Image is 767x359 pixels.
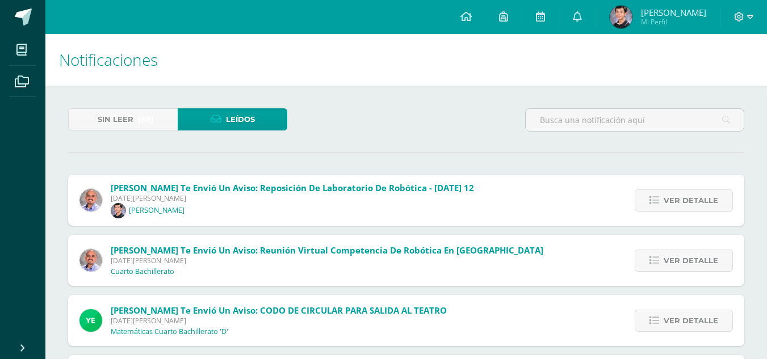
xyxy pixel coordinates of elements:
[664,310,718,331] span: Ver detalle
[664,190,718,211] span: Ver detalle
[138,109,154,130] span: (88)
[68,108,178,130] a: Sin leer(88)
[526,109,744,131] input: Busca una notificación aquí
[111,316,447,326] span: [DATE][PERSON_NAME]
[79,309,102,332] img: fd93c6619258ae32e8e829e8701697bb.png
[111,182,474,193] span: [PERSON_NAME] te envió un aviso: Reposición de laboratorio de robótica - [DATE] 12
[111,267,174,276] p: Cuarto Bachillerato
[610,6,632,28] img: 66c0ed185357e61c7382b84f9c84ef35.png
[641,17,706,27] span: Mi Perfil
[111,203,126,218] img: a18db19f0381c12239c440ea8b2a5e3c.png
[178,108,287,130] a: Leídos
[111,305,447,316] span: [PERSON_NAME] te envió un aviso: CODO DE CIRCULAR PARA SALIDA AL TEATRO
[98,109,133,130] span: Sin leer
[111,244,543,256] span: [PERSON_NAME] te envió un aviso: Reunión virtual competencia de robótica en [GEOGRAPHIC_DATA]
[79,189,102,212] img: f4ddca51a09d81af1cee46ad6847c426.png
[129,206,185,215] p: [PERSON_NAME]
[111,256,543,265] span: [DATE][PERSON_NAME]
[59,49,158,70] span: Notificaciones
[641,7,706,18] span: [PERSON_NAME]
[664,250,718,271] span: Ver detalle
[111,193,474,203] span: [DATE][PERSON_NAME]
[79,249,102,272] img: f4ddca51a09d81af1cee46ad6847c426.png
[111,327,228,336] p: Matemáticas Cuarto Bachillerato 'D'
[226,109,255,130] span: Leídos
